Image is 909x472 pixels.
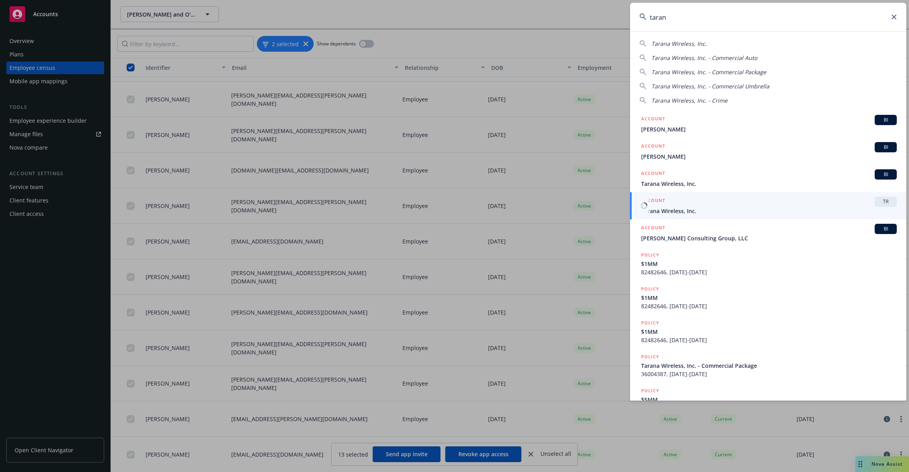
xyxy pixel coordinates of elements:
span: 82482646, [DATE]-[DATE] [641,336,897,344]
span: TR [878,198,894,205]
a: ACCOUNTBI[PERSON_NAME] [630,138,906,165]
span: Tarana Wireless, Inc. - Commercial Package [651,68,766,76]
h5: ACCOUNT [641,197,665,206]
span: Tarana Wireless, Inc. [641,180,897,188]
h5: POLICY [641,251,659,259]
a: ACCOUNTBI[PERSON_NAME] Consulting Group, LLC [630,219,906,247]
span: BI [878,144,894,151]
h5: ACCOUNT [641,224,665,233]
span: Tarana Wireless, Inc. [651,40,707,47]
a: ACCOUNTTRTarana Wireless, Inc. [630,192,906,219]
a: POLICY$1MM82482646, [DATE]-[DATE] [630,247,906,281]
span: Tarana Wireless, Inc. [641,207,897,215]
a: POLICY$1MM82482646, [DATE]-[DATE] [630,281,906,315]
span: BI [878,171,894,178]
span: Tarana Wireless, Inc. - Commercial Umbrella [651,82,769,90]
a: POLICYTarana Wireless, Inc. - Commercial Package36004387, [DATE]-[DATE] [630,348,906,382]
h5: ACCOUNT [641,115,665,124]
h5: ACCOUNT [641,169,665,179]
span: 36004387, [DATE]-[DATE] [641,370,897,378]
a: ACCOUNTBI[PERSON_NAME] [630,111,906,138]
span: BI [878,116,894,124]
span: [PERSON_NAME] [641,125,897,133]
h5: POLICY [641,387,659,395]
h5: POLICY [641,319,659,327]
span: Tarana Wireless, Inc. - Crime [651,97,728,104]
span: BI [878,225,894,232]
h5: POLICY [641,353,659,361]
span: $1MM [641,260,897,268]
span: [PERSON_NAME] Consulting Group, LLC [641,234,897,242]
h5: POLICY [641,285,659,293]
span: $1MM [641,294,897,302]
span: Tarana Wireless, Inc. - Commercial Package [641,361,897,370]
input: Search... [630,3,906,31]
h5: ACCOUNT [641,142,665,152]
span: $5MM [641,395,897,404]
span: Tarana Wireless, Inc. - Commercial Auto [651,54,757,62]
span: [PERSON_NAME] [641,152,897,161]
a: POLICY$1MM82482646, [DATE]-[DATE] [630,315,906,348]
span: 82482646, [DATE]-[DATE] [641,302,897,310]
a: POLICY$5MM [630,382,906,416]
a: ACCOUNTBITarana Wireless, Inc. [630,165,906,192]
span: 82482646, [DATE]-[DATE] [641,268,897,276]
span: $1MM [641,328,897,336]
